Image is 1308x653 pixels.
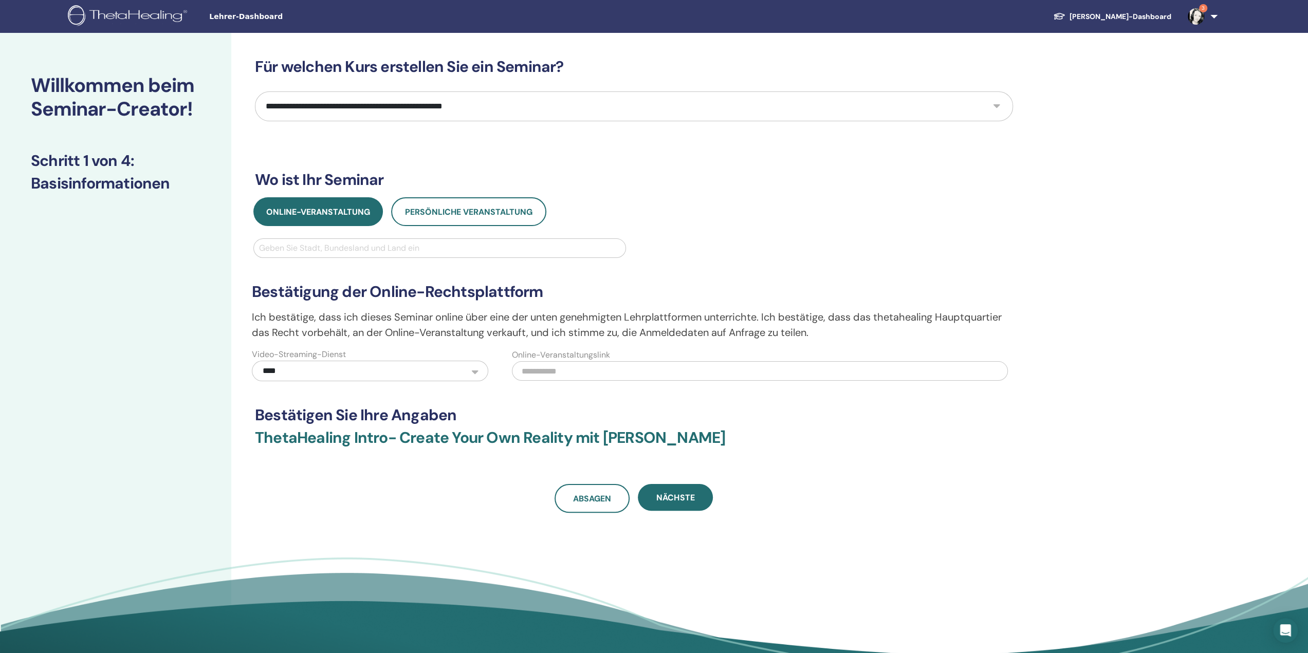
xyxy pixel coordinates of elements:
[391,197,546,226] button: Persönliche Veranstaltung
[1202,5,1205,11] font: 3
[252,282,543,302] font: Bestätigung der Online-Rechtsplattform
[1045,7,1180,26] a: [PERSON_NAME]-Dashboard
[252,310,1002,339] font: Ich bestätige, dass ich dieses Seminar online über eine der unten genehmigten Lehrplattformen unt...
[131,151,134,171] font: :
[1070,12,1171,21] font: [PERSON_NAME]-Dashboard
[1188,8,1204,25] img: default.jpg
[31,72,194,122] font: Willkommen beim Seminar-Creator!
[31,151,131,171] font: Schritt 1 von 4
[255,57,564,77] font: Für welchen Kurs erstellen Sie ein Seminar?
[255,427,573,447] font: ThetaHealing Intro- Create Your Own Reality
[255,170,384,190] font: Wo ist Ihr Seminar
[253,197,383,226] button: Online-Veranstaltung
[555,484,630,513] a: Absagen
[656,492,694,503] font: Nächste
[573,493,611,504] font: Absagen
[255,405,456,425] font: Bestätigen Sie Ihre Angaben
[512,349,610,360] font: Online-Veranstaltungslink
[252,349,346,360] font: Video-Streaming-Dienst
[266,207,370,217] font: Online-Veranstaltung
[209,12,283,21] font: Lehrer-Dashboard
[603,427,726,447] font: [PERSON_NAME]
[68,5,191,28] img: logo.png
[31,173,170,193] font: Basisinformationen
[405,207,532,217] font: Persönliche Veranstaltung
[638,484,713,511] button: Nächste
[1273,618,1298,643] div: Öffnen Sie den Intercom Messenger
[576,427,600,447] font: mit
[1053,12,1065,21] img: graduation-cap-white.svg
